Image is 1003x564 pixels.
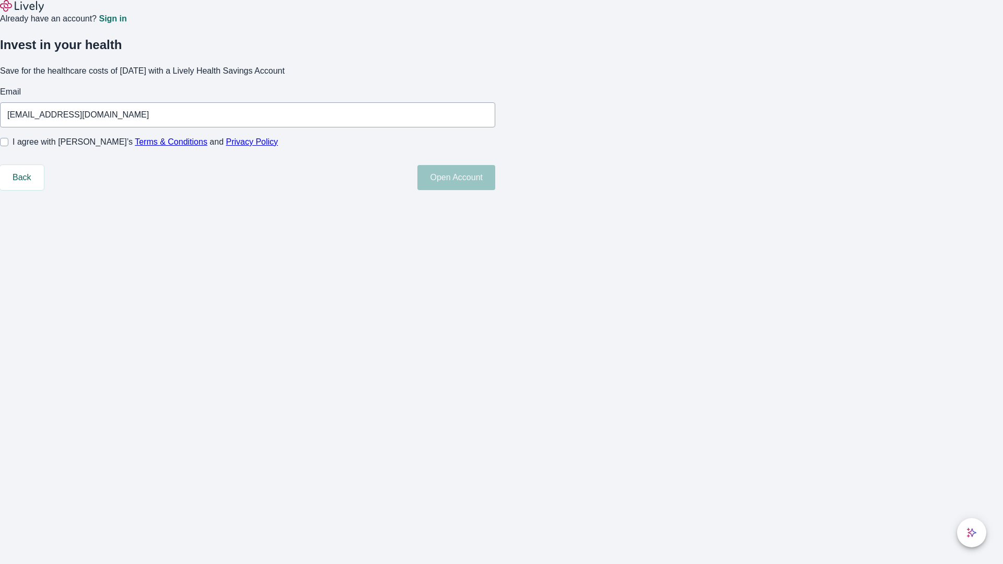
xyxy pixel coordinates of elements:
svg: Lively AI Assistant [966,527,977,538]
a: Privacy Policy [226,137,278,146]
button: chat [957,518,986,547]
a: Terms & Conditions [135,137,207,146]
span: I agree with [PERSON_NAME]’s and [13,136,278,148]
a: Sign in [99,15,126,23]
